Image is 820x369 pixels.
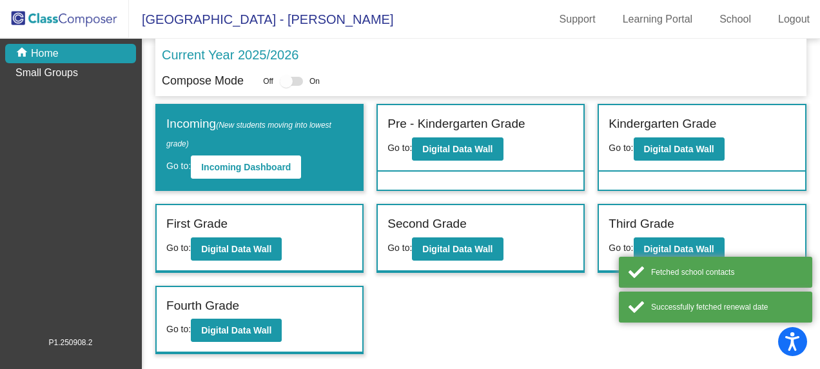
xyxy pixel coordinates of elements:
span: Go to: [166,243,191,253]
p: Compose Mode [162,72,244,90]
button: Digital Data Wall [634,237,725,261]
button: Digital Data Wall [412,137,503,161]
button: Digital Data Wall [191,319,282,342]
b: Digital Data Wall [201,244,271,254]
div: Fetched school contacts [651,266,803,278]
b: Incoming Dashboard [201,162,291,172]
span: [GEOGRAPHIC_DATA] - [PERSON_NAME] [129,9,393,30]
b: Digital Data Wall [644,144,714,154]
label: Third Grade [609,215,674,234]
p: Small Groups [15,65,78,81]
b: Digital Data Wall [201,325,271,335]
label: First Grade [166,215,228,234]
span: Go to: [387,143,412,153]
label: Fourth Grade [166,297,239,315]
button: Digital Data Wall [412,237,503,261]
p: Current Year 2025/2026 [162,45,298,65]
span: Go to: [166,324,191,334]
a: School [709,9,761,30]
button: Incoming Dashboard [191,155,301,179]
span: Go to: [609,143,633,153]
label: Kindergarten Grade [609,115,716,134]
button: Digital Data Wall [634,137,725,161]
a: Support [549,9,606,30]
b: Digital Data Wall [422,244,493,254]
span: Go to: [166,161,191,171]
label: Pre - Kindergarten Grade [387,115,525,134]
span: On [309,75,320,87]
span: Go to: [609,243,633,253]
span: Off [263,75,273,87]
span: Go to: [387,243,412,253]
label: Incoming [166,115,353,152]
a: Logout [768,9,820,30]
mat-icon: home [15,46,31,61]
button: Digital Data Wall [191,237,282,261]
a: Learning Portal [612,9,703,30]
p: Home [31,46,59,61]
b: Digital Data Wall [644,244,714,254]
b: Digital Data Wall [422,144,493,154]
div: Successfully fetched renewal date [651,301,803,313]
span: (New students moving into lowest grade) [166,121,331,148]
label: Second Grade [387,215,467,234]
